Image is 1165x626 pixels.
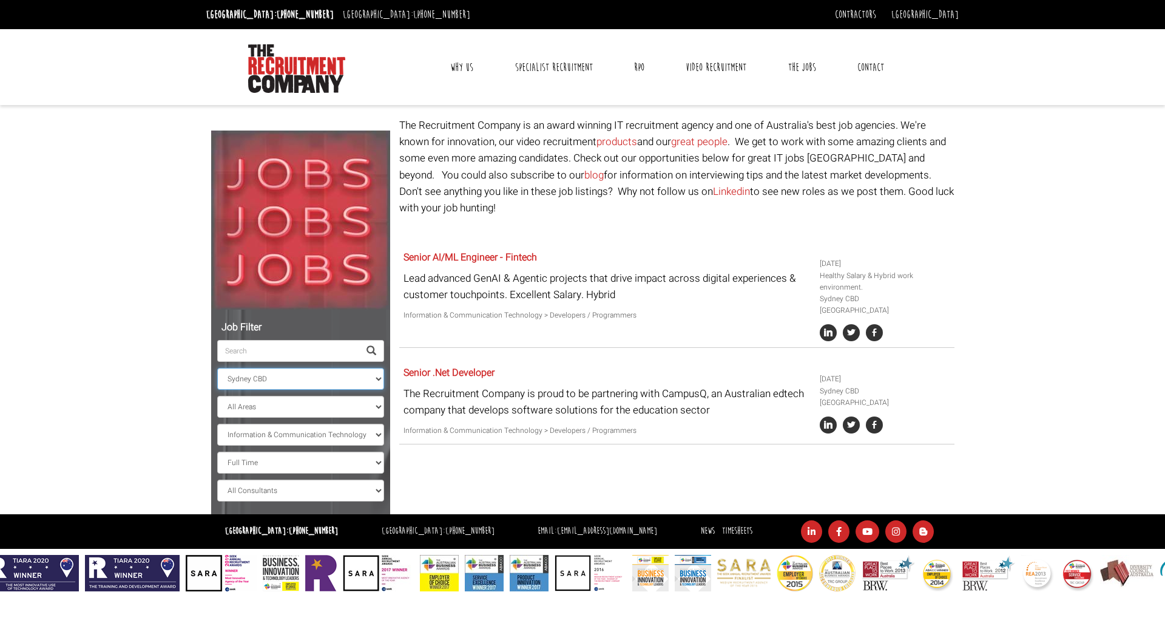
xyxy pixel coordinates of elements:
[677,52,755,83] a: Video Recruitment
[217,322,384,333] h5: Job Filter
[248,44,345,93] img: The Recruitment Company
[211,131,390,310] img: Jobs, Jobs, Jobs
[779,52,825,83] a: The Jobs
[277,8,334,21] a: [PHONE_NUMBER]
[848,52,893,83] a: Contact
[404,366,495,380] a: Senior .Net Developer
[404,425,811,437] p: Information & Communication Technology > Developers / Programmers
[203,5,337,24] li: [GEOGRAPHIC_DATA]:
[820,258,950,270] li: [DATE]
[820,373,950,385] li: [DATE]
[441,52,482,83] a: Why Us
[379,523,498,540] li: [GEOGRAPHIC_DATA]:
[701,525,715,537] a: News
[413,8,470,21] a: [PHONE_NUMBER]
[596,134,637,149] a: products
[217,340,359,362] input: Search
[820,293,950,316] li: Sydney CBD [GEOGRAPHIC_DATA]
[835,8,876,21] a: Contractors
[340,5,473,24] li: [GEOGRAPHIC_DATA]:
[722,525,752,537] a: Timesheets
[820,270,950,293] li: Healthy Salary & Hybrid work environment.
[584,168,604,183] a: blog
[399,117,954,216] p: The Recruitment Company is an award winning IT recruitment agency and one of Australia's best job...
[820,386,950,409] li: Sydney CBD [GEOGRAPHIC_DATA]
[535,523,660,540] li: Email:
[404,310,811,321] p: Information & Communication Technology > Developers / Programmers
[671,134,728,149] a: great people
[404,270,811,303] p: Lead advanced GenAI & Agentic projects that drive impact across digital experiences & customer to...
[557,525,657,537] a: [EMAIL_ADDRESS][DOMAIN_NAME]
[506,52,602,83] a: Specialist Recruitment
[225,525,338,537] strong: [GEOGRAPHIC_DATA]:
[404,386,811,418] p: The Recruitment Company is proud to be partnering with CampusQ, an Australian edtech company that...
[404,250,537,265] a: Senior AI/ML Engineer - Fintech
[891,8,959,21] a: [GEOGRAPHIC_DATA]
[713,184,750,199] a: Linkedin
[625,52,653,83] a: RPO
[445,525,495,537] a: [PHONE_NUMBER]
[289,525,338,537] a: [PHONE_NUMBER]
